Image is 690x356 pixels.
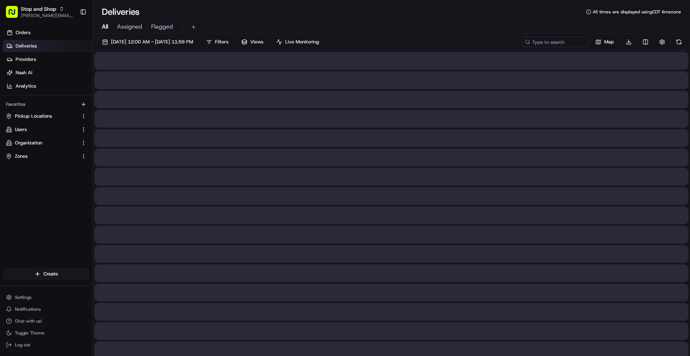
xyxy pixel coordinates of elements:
[3,268,89,280] button: Create
[238,37,267,47] button: Views
[3,340,89,350] button: Log out
[3,137,89,149] button: Organization
[16,43,37,49] span: Deliveries
[3,40,92,52] a: Deliveries
[15,294,32,300] span: Settings
[21,5,56,13] button: Stop and Shop
[102,22,108,31] span: All
[15,153,27,160] span: Zones
[3,53,92,65] a: Providers
[151,22,173,31] span: Flagged
[21,13,74,19] button: [PERSON_NAME][EMAIL_ADDRESS][DOMAIN_NAME]
[99,37,196,47] button: [DATE] 12:00 AM - [DATE] 11:59 PM
[3,150,89,162] button: Zones
[16,56,36,63] span: Providers
[250,39,263,45] span: Views
[15,318,42,324] span: Chat with us!
[15,330,45,336] span: Toggle Theme
[3,80,92,92] a: Analytics
[15,126,27,133] span: Users
[3,304,89,314] button: Notifications
[16,69,32,76] span: Nash AI
[522,37,589,47] input: Type to search
[3,292,89,303] button: Settings
[3,110,89,122] button: Pickup Locations
[117,22,142,31] span: Assigned
[15,113,52,120] span: Pickup Locations
[592,37,617,47] button: Map
[3,27,92,39] a: Orders
[16,29,30,36] span: Orders
[3,67,92,79] a: Nash AI
[6,113,78,120] a: Pickup Locations
[3,328,89,338] button: Toggle Theme
[593,9,681,15] span: All times are displayed using CDT timezone
[3,124,89,135] button: Users
[203,37,232,47] button: Filters
[604,39,614,45] span: Map
[15,342,30,348] span: Log out
[16,83,36,89] span: Analytics
[111,39,193,45] span: [DATE] 12:00 AM - [DATE] 11:59 PM
[15,140,42,146] span: Organization
[285,39,319,45] span: Live Monitoring
[674,37,684,47] button: Refresh
[3,3,77,21] button: Stop and Shop[PERSON_NAME][EMAIL_ADDRESS][DOMAIN_NAME]
[43,271,58,277] span: Create
[6,140,78,146] a: Organization
[215,39,228,45] span: Filters
[102,6,140,18] h1: Deliveries
[6,126,78,133] a: Users
[3,316,89,326] button: Chat with us!
[15,306,41,312] span: Notifications
[6,153,78,160] a: Zones
[3,98,89,110] div: Favorites
[273,37,322,47] button: Live Monitoring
